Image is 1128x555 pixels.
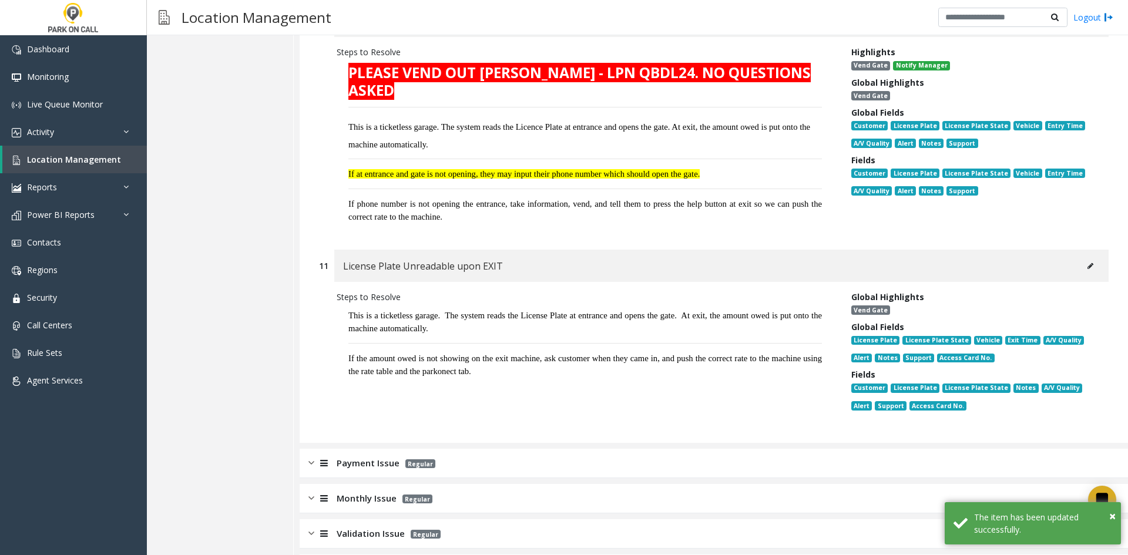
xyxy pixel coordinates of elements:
span: Entry Time [1045,169,1085,178]
span: If the amount owed is not showing on the exit machine, ask customer when they came in, and push t... [348,354,824,376]
a: Location Management [2,146,147,173]
h3: Location Management [176,3,337,32]
span: Power BI Reports [27,209,95,220]
span: License Plate [851,336,899,345]
img: 'icon' [12,349,21,358]
span: Vehicle [1013,121,1042,130]
span: Support [946,186,978,196]
span: Vend Gate [851,305,890,315]
span: Customer [851,169,888,178]
img: 'icon' [12,376,21,386]
span: Notify Manager [893,61,949,70]
img: 'icon' [12,211,21,220]
span: Agent Services [27,375,83,386]
img: closed [308,527,314,540]
span: Fields [851,369,875,380]
span: Payment Issue [337,456,399,470]
span: Alert [895,186,915,196]
span: Global Highlights [851,291,924,302]
img: closed [308,492,314,505]
div: Steps to Resolve [337,46,834,58]
span: License Plate [891,169,939,178]
span: Regular [411,530,441,539]
img: 'icon' [12,45,21,55]
span: License Plate State [942,121,1010,130]
span: Regular [405,459,435,468]
span: Reports [27,181,57,193]
span: Regular [402,495,432,503]
span: Access Card No. [937,354,994,363]
span: License Plate [891,384,939,393]
span: Vend Gate [851,91,890,100]
div: Steps to Resolve [337,291,834,303]
span: License Plate State [942,169,1010,178]
span: Global Highlights [851,77,924,88]
img: 'icon' [12,128,21,137]
div: 11 [319,260,328,272]
span: Vehicle [1013,169,1042,178]
font: If at entrance and gate is not opening, they may input their phone number which should open the g... [348,169,700,179]
span: Support [903,354,934,363]
span: Support [946,139,978,148]
span: License Plate Unreadable upon EXIT [343,258,503,274]
span: Notes [919,139,944,148]
div: If phone number is not opening the entrance, take information, vend, and tell them to press the h... [348,197,822,223]
span: Security [27,292,57,303]
span: License Plate State [902,336,971,345]
span: Live Queue Monitor [27,99,103,110]
span: Notes [875,354,899,363]
span: Notes [1013,384,1038,393]
span: Support [875,401,906,411]
span: Vend Gate [851,61,890,70]
img: 'icon' [12,183,21,193]
span: A/V Quality [851,139,892,148]
div: The item has been updated successfully. [974,511,1112,536]
a: Logout [1073,11,1113,23]
span: Monitoring [27,71,69,82]
font: PLEASE VEND OUT [PERSON_NAME] - LPN QBDL24. NO QUESTIONS ASKED [348,63,811,99]
img: 'icon' [12,238,21,248]
span: Regions [27,264,58,275]
img: 'icon' [12,321,21,331]
span: Customer [851,121,888,130]
span: A/V Quality [851,186,892,196]
span: License Plate [891,121,939,130]
img: 'icon' [12,266,21,275]
span: Dashboard [27,43,69,55]
img: logout [1104,11,1113,23]
span: Customer [851,384,888,393]
img: 'icon' [12,73,21,82]
span: Rule Sets [27,347,62,358]
span: Call Centers [27,319,72,331]
button: Close [1109,507,1116,525]
img: pageIcon [159,3,170,32]
img: 'icon' [12,100,21,110]
span: Vehicle [974,336,1002,345]
span: Monthly Issue [337,492,397,505]
span: Global Fields [851,321,904,332]
span: Alert [895,139,915,148]
span: Access Card No. [909,401,966,411]
span: Activity [27,126,54,137]
img: closed [308,456,314,470]
span: Global Fields [851,107,904,118]
span: This is a ticketless garage. The system reads the License Plate at entrance and opens the gate. A... [348,311,824,333]
span: Exit Time [1005,336,1040,345]
span: License Plate State [942,384,1010,393]
span: Alert [851,354,872,363]
span: Notes [919,186,944,196]
span: Highlights [851,46,895,58]
img: 'icon' [12,294,21,303]
img: 'icon' [12,156,21,165]
span: Contacts [27,237,61,248]
span: Location Management [27,154,121,165]
span: Validation Issue [337,527,405,540]
span: This is a ticketless garage. The system reads the Licence Plate at entrance and opens the gate. A... [348,122,810,149]
span: Alert [851,401,872,411]
span: A/V Quality [1043,336,1084,345]
span: × [1109,508,1116,524]
span: Entry Time [1045,121,1085,130]
span: A/V Quality [1042,384,1082,393]
span: Fields [851,154,875,166]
